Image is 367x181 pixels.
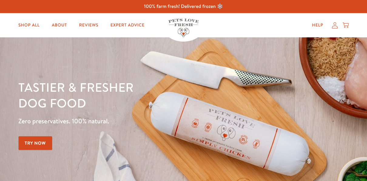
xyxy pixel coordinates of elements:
h1: Tastier & fresher dog food [19,79,239,111]
a: Expert Advice [106,19,149,31]
a: Try Now [19,136,52,150]
img: Pets Love Fresh [168,19,199,37]
a: Shop All [14,19,45,31]
p: Zero preservatives. 100% natural. [19,116,239,127]
a: Help [307,19,328,31]
a: About [47,19,72,31]
a: Reviews [74,19,103,31]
